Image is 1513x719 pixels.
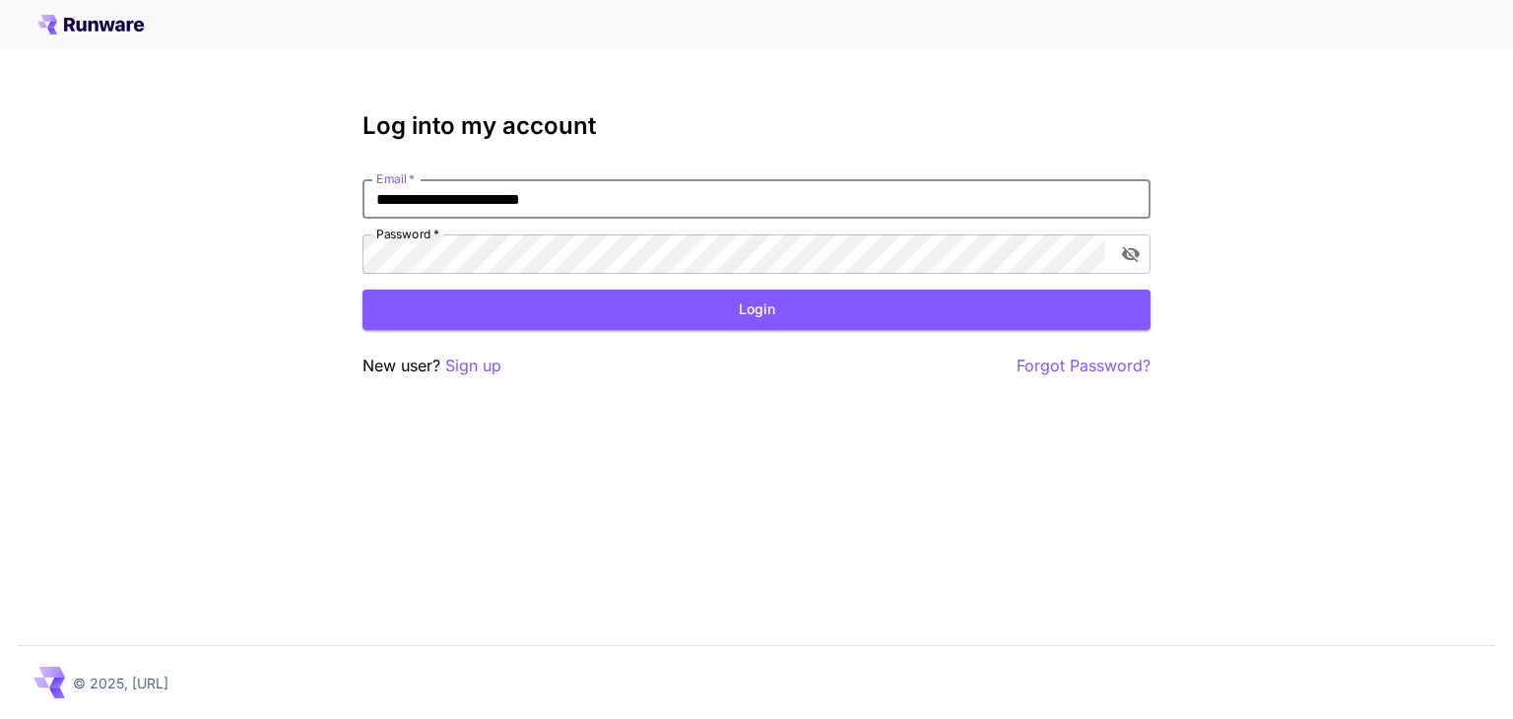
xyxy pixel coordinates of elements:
button: Forgot Password? [1017,354,1151,378]
button: Sign up [445,354,501,378]
label: Email [376,170,415,187]
button: toggle password visibility [1113,236,1149,272]
p: © 2025, [URL] [73,673,168,693]
p: New user? [362,354,501,378]
button: Login [362,290,1151,330]
label: Password [376,226,439,242]
h3: Log into my account [362,112,1151,140]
